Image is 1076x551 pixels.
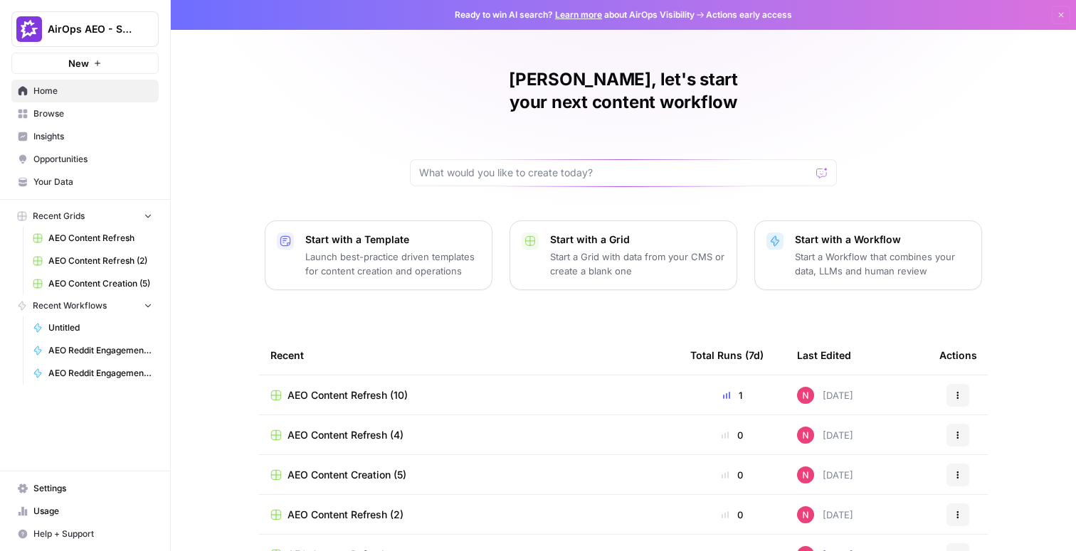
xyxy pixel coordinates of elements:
a: AEO Content Refresh (2) [26,250,159,272]
span: AEO Reddit Engagement - Fork [48,367,152,380]
button: Workspace: AirOps AEO - Single Brand (Gong) [11,11,159,47]
a: Home [11,80,159,102]
a: AEO Reddit Engagement - Fork [26,362,159,385]
a: AEO Reddit Engagement - Fork [26,339,159,362]
button: Start with a GridStart a Grid with data from your CMS or create a blank one [510,220,737,290]
p: Start a Workflow that combines your data, LLMs and human review [795,250,970,278]
span: Ready to win AI search? about AirOps Visibility [455,9,695,21]
span: Untitled [48,321,152,334]
p: Start a Grid with data from your CMS or create a blank one [550,250,725,278]
span: Recent Grids [33,210,85,223]
div: 1 [690,388,774,402]
div: Total Runs (7d) [690,336,764,375]
span: Usage [33,505,152,518]
div: Actions [939,336,977,375]
a: Usage [11,500,159,523]
span: Help + Support [33,528,152,540]
span: AEO Content Refresh [48,232,152,245]
span: Opportunities [33,153,152,166]
span: Recent Workflows [33,299,107,312]
a: Untitled [26,316,159,339]
p: Start with a Workflow [795,232,970,247]
span: Actions early access [706,9,792,21]
span: AEO Content Refresh (2) [48,255,152,267]
img: fopa3c0x52at9xxul9zbduzf8hu4 [797,427,814,444]
a: AEO Content Refresh [26,227,159,250]
a: AEO Content Refresh (4) [270,428,668,442]
p: Start with a Template [305,232,480,247]
span: AirOps AEO - Single Brand (Gong) [48,22,134,36]
a: Opportunities [11,148,159,171]
span: AEO Content Refresh (4) [288,428,403,442]
button: Recent Workflows [11,295,159,316]
img: fopa3c0x52at9xxul9zbduzf8hu4 [797,466,814,483]
button: Start with a TemplateLaunch best-practice driven templates for content creation and operations [265,220,492,290]
a: AEO Content Refresh (10) [270,388,668,402]
span: AEO Content Creation (5) [288,468,406,482]
input: What would you like to create today? [419,166,811,180]
button: Start with a WorkflowStart a Workflow that combines your data, LLMs and human review [754,220,982,290]
span: AEO Content Creation (5) [48,277,152,290]
span: AEO Content Refresh (2) [288,508,403,522]
div: 0 [690,468,774,482]
a: Insights [11,125,159,148]
p: Start with a Grid [550,232,725,247]
div: [DATE] [797,387,853,404]
div: Last Edited [797,336,851,375]
a: AEO Content Creation (5) [26,272,159,295]
button: New [11,53,159,74]
span: Your Data [33,176,152,188]
span: AEO Reddit Engagement - Fork [48,344,152,357]
p: Launch best-practice driven templates for content creation and operations [305,250,480,278]
span: AEO Content Refresh (10) [288,388,408,402]
span: New [68,56,89,70]
div: [DATE] [797,466,853,483]
a: AEO Content Creation (5) [270,468,668,482]
span: Browse [33,107,152,120]
button: Recent Grids [11,205,159,227]
img: AirOps AEO - Single Brand (Gong) Logo [16,16,42,42]
a: Your Data [11,171,159,193]
div: [DATE] [797,427,853,444]
a: Browse [11,102,159,125]
span: Settings [33,482,152,495]
div: 0 [690,428,774,442]
button: Help + Support [11,523,159,545]
div: 0 [690,508,774,522]
div: [DATE] [797,506,853,523]
div: Recent [270,336,668,375]
a: Learn more [555,9,602,20]
span: Insights [33,130,152,143]
a: Settings [11,477,159,500]
span: Home [33,85,152,97]
img: fopa3c0x52at9xxul9zbduzf8hu4 [797,506,814,523]
h1: [PERSON_NAME], let's start your next content workflow [410,68,837,114]
a: AEO Content Refresh (2) [270,508,668,522]
img: fopa3c0x52at9xxul9zbduzf8hu4 [797,387,814,404]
